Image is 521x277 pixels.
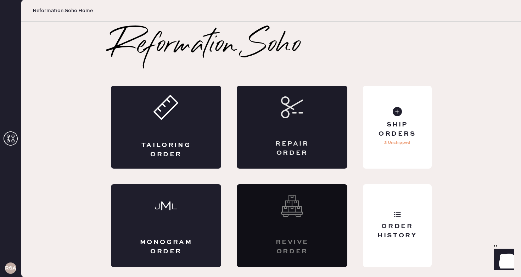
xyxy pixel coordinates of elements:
div: Monogram Order [139,238,193,256]
div: Interested? Contact us at care@hemster.co [237,184,347,267]
div: Tailoring Order [139,141,193,159]
div: Ship Orders [369,120,426,138]
p: 2 Unshipped [384,138,410,147]
div: Revive order [265,238,319,256]
div: Repair Order [265,140,319,157]
h3: RSA [5,266,16,271]
iframe: Front Chat [487,245,518,276]
h2: Reformation Soho [111,32,301,60]
div: Order History [369,222,426,240]
span: Reformation Soho Home [33,7,93,14]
